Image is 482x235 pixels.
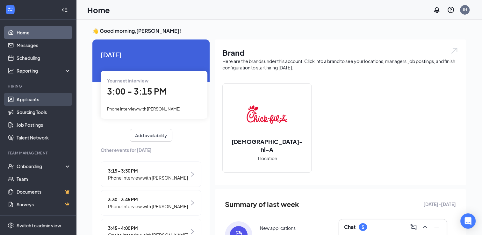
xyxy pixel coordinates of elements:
[108,224,188,231] span: 3:45 - 4:00 PM
[257,155,277,162] span: 1 location
[87,4,110,15] h1: Home
[92,27,466,34] h3: 👋 Good morning, [PERSON_NAME] !
[17,93,71,106] a: Applicants
[101,50,201,60] span: [DATE]
[421,223,429,231] svg: ChevronUp
[222,58,458,71] div: Here are the brands under this account. Click into a brand to see your locations, managers, job p...
[17,118,71,131] a: Job Postings
[7,6,13,13] svg: WorkstreamLogo
[433,6,441,14] svg: Notifications
[260,225,296,231] div: New applications
[108,196,188,203] span: 3:30 - 3:45 PM
[410,223,417,231] svg: ComposeMessage
[460,213,476,229] div: Open Intercom Messenger
[463,7,467,12] div: JH
[108,203,188,210] span: Phone Interview with [PERSON_NAME]
[61,7,68,13] svg: Collapse
[8,163,14,169] svg: UserCheck
[247,94,287,135] img: Chick-fil-A
[362,224,364,230] div: 5
[17,52,71,64] a: Scheduling
[130,129,172,142] button: Add availability
[107,86,167,96] span: 3:00 - 3:15 PM
[8,222,14,229] svg: Settings
[17,198,71,211] a: SurveysCrown
[8,68,14,74] svg: Analysis
[107,78,148,83] span: Your next interview
[408,222,419,232] button: ComposeMessage
[17,131,71,144] a: Talent Network
[222,47,458,58] h1: Brand
[17,222,61,229] div: Switch to admin view
[108,174,188,181] span: Phone Interview with [PERSON_NAME]
[108,167,188,174] span: 3:15 - 3:30 PM
[344,224,356,231] h3: Chat
[423,201,456,208] span: [DATE] - [DATE]
[8,83,70,89] div: Hiring
[17,185,71,198] a: DocumentsCrown
[225,199,299,210] span: Summary of last week
[17,68,71,74] div: Reporting
[17,106,71,118] a: Sourcing Tools
[447,6,455,14] svg: QuestionInfo
[107,106,181,111] span: Phone Interview with [PERSON_NAME]
[450,47,458,54] img: open.6027fd2a22e1237b5b06.svg
[223,138,311,153] h2: [DEMOGRAPHIC_DATA]-fil-A
[17,39,71,52] a: Messages
[17,26,71,39] a: Home
[433,223,440,231] svg: Minimize
[17,163,66,169] div: Onboarding
[420,222,430,232] button: ChevronUp
[431,222,442,232] button: Minimize
[101,146,201,153] span: Other events for [DATE]
[8,150,70,156] div: Team Management
[17,173,71,185] a: Team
